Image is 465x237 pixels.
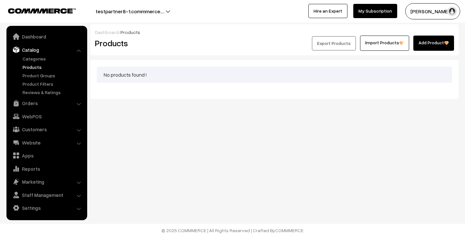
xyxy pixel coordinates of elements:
[8,44,85,56] a: Catalog
[8,31,85,42] a: Dashboard
[8,202,85,214] a: Settings
[21,55,85,62] a: Categories
[120,29,140,35] span: Products
[8,111,85,122] a: WebPOS
[312,36,356,50] button: Export Products
[308,4,347,18] a: Hire an Expert
[8,97,85,109] a: Orders
[21,81,85,87] a: Product Filters
[8,176,85,188] a: Marketing
[353,4,397,18] a: My Subscription
[8,8,76,13] img: COMMMERCE
[8,150,85,161] a: Apps
[21,64,85,70] a: Products
[8,124,85,135] a: Customers
[8,189,85,201] a: Staff Management
[8,137,85,148] a: Website
[95,29,454,36] div: /
[21,89,85,96] a: Reviews & Ratings
[447,6,457,16] img: user
[21,72,85,79] a: Product Groups
[8,6,65,14] a: COMMMERCE
[95,38,208,48] h2: Products
[405,3,460,19] button: [PERSON_NAME]
[95,29,119,35] a: Dashboard
[73,3,187,19] button: testpartner8-1.commmerce.…
[97,67,452,83] div: No products found !
[8,163,85,175] a: Reports
[413,36,454,51] a: Add Product
[360,36,409,51] a: Import Products
[275,228,304,233] a: COMMMERCE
